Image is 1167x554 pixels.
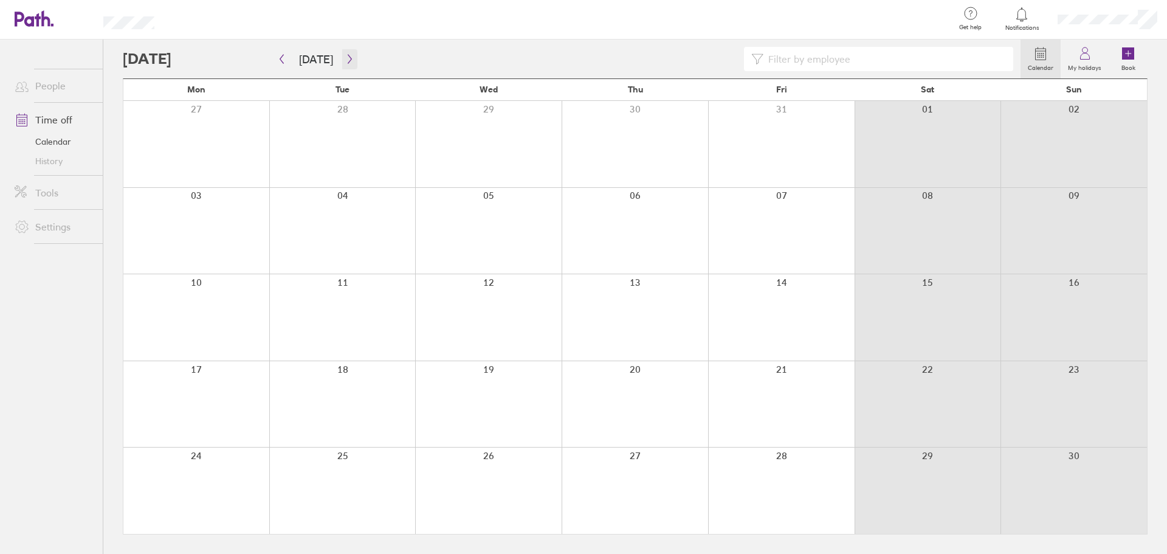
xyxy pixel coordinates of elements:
[1061,61,1109,72] label: My holidays
[951,24,990,31] span: Get help
[1061,40,1109,78] a: My holidays
[187,85,205,94] span: Mon
[5,132,103,151] a: Calendar
[1002,24,1042,32] span: Notifications
[776,85,787,94] span: Fri
[5,74,103,98] a: People
[1021,61,1061,72] label: Calendar
[5,108,103,132] a: Time off
[5,181,103,205] a: Tools
[1002,6,1042,32] a: Notifications
[480,85,498,94] span: Wed
[763,47,1006,71] input: Filter by employee
[1021,40,1061,78] a: Calendar
[1109,40,1148,78] a: Book
[289,49,343,69] button: [DATE]
[5,151,103,171] a: History
[5,215,103,239] a: Settings
[1114,61,1143,72] label: Book
[628,85,643,94] span: Thu
[921,85,934,94] span: Sat
[1066,85,1082,94] span: Sun
[336,85,349,94] span: Tue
